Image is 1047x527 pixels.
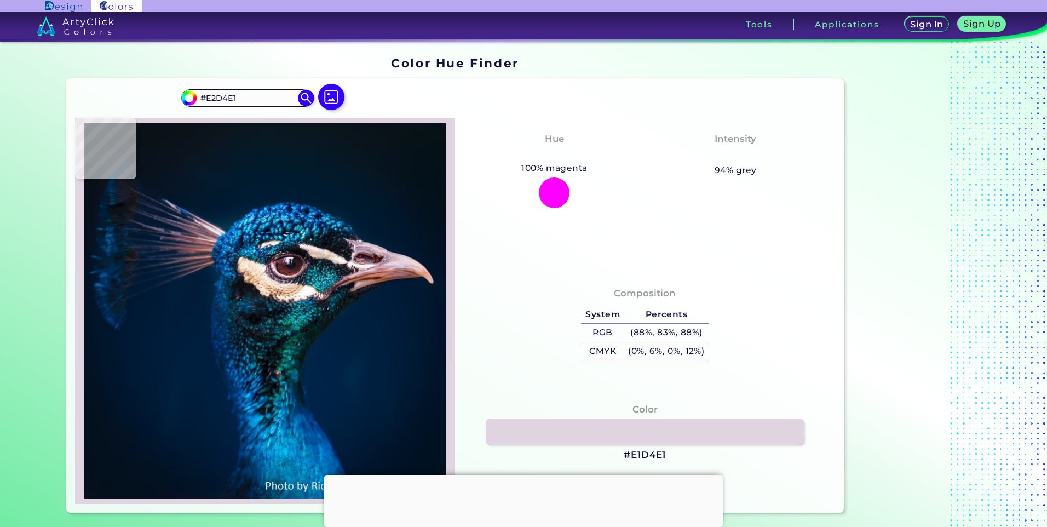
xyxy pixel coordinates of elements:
h5: Percents [624,306,709,324]
h1: Color Hue Finder [391,55,519,71]
h5: CMYK [581,342,624,360]
img: icon search [298,90,314,106]
h3: #E1D4E1 [624,449,666,462]
h4: Composition [614,285,676,301]
h5: 100% magenta [517,161,591,175]
h5: (0%, 6%, 0%, 12%) [624,342,709,360]
h3: Tools [746,20,773,28]
img: ArtyClick Design logo [45,1,82,12]
h5: 94% grey [715,163,757,177]
a: Sign In [905,16,950,32]
h3: Magenta [527,148,582,162]
h3: Almost None [697,148,774,162]
img: img_pavlin.jpg [80,123,450,499]
h3: Applications [815,20,879,28]
img: logo_artyclick_colors_white.svg [37,16,114,36]
h5: System [581,306,624,324]
a: Sign Up [958,16,1006,32]
h5: Sign Up [963,19,1000,28]
h5: RGB [581,324,624,342]
input: type color.. [197,90,298,105]
h4: Intensity [715,131,756,147]
h4: Color [632,402,658,417]
iframe: Advertisement [324,475,723,524]
h5: (88%, 83%, 88%) [624,324,709,342]
h5: Sign In [910,20,943,28]
iframe: Advertisement [848,53,985,517]
img: icon picture [318,84,344,110]
h4: Hue [545,131,564,147]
